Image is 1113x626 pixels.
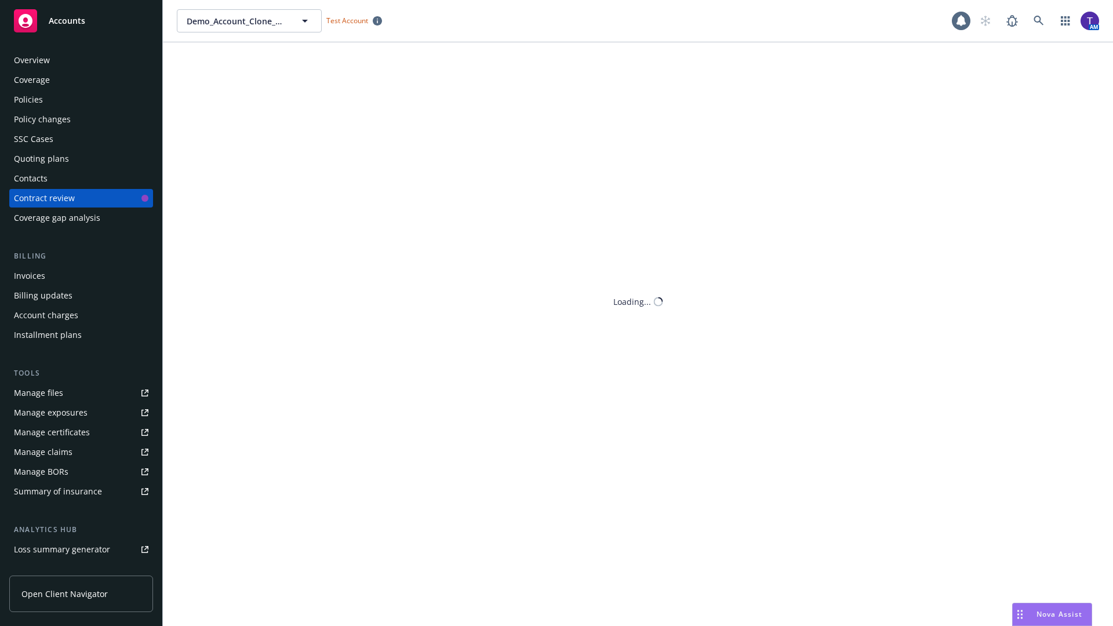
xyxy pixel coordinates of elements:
button: Nova Assist [1012,603,1092,626]
span: Accounts [49,16,85,26]
div: Loading... [613,296,651,308]
div: Coverage [14,71,50,89]
a: Summary of insurance [9,482,153,501]
a: Report a Bug [1001,9,1024,32]
span: Nova Assist [1036,609,1082,619]
div: Quoting plans [14,150,69,168]
a: Overview [9,51,153,70]
div: Billing updates [14,286,72,305]
a: Manage exposures [9,403,153,422]
a: Search [1027,9,1050,32]
div: Billing [9,250,153,262]
a: Coverage gap analysis [9,209,153,227]
div: Installment plans [14,326,82,344]
div: SSC Cases [14,130,53,148]
a: Loss summary generator [9,540,153,559]
div: Account charges [14,306,78,325]
a: Quoting plans [9,150,153,168]
div: Analytics hub [9,524,153,536]
div: Policy changes [14,110,71,129]
a: Start snowing [974,9,997,32]
div: Loss summary generator [14,540,110,559]
a: Accounts [9,5,153,37]
a: Billing updates [9,286,153,305]
a: Contacts [9,169,153,188]
a: Manage claims [9,443,153,461]
div: Manage claims [14,443,72,461]
div: Contacts [14,169,48,188]
a: Invoices [9,267,153,285]
a: Policy changes [9,110,153,129]
a: Contract review [9,189,153,208]
div: Policies [14,90,43,109]
div: Manage files [14,384,63,402]
a: Coverage [9,71,153,89]
span: Demo_Account_Clone_QA_CR_Tests_Demo [187,15,287,27]
div: Tools [9,367,153,379]
img: photo [1081,12,1099,30]
a: Manage certificates [9,423,153,442]
a: SSC Cases [9,130,153,148]
a: Manage BORs [9,463,153,481]
button: Demo_Account_Clone_QA_CR_Tests_Demo [177,9,322,32]
div: Manage exposures [14,403,88,422]
div: Invoices [14,267,45,285]
a: Manage files [9,384,153,402]
div: Summary of insurance [14,482,102,501]
a: Installment plans [9,326,153,344]
div: Coverage gap analysis [14,209,100,227]
a: Account charges [9,306,153,325]
div: Overview [14,51,50,70]
span: Test Account [326,16,368,26]
div: Drag to move [1013,603,1027,625]
span: Open Client Navigator [21,588,108,600]
a: Switch app [1054,9,1077,32]
div: Manage BORs [14,463,68,481]
span: Test Account [322,14,387,27]
div: Contract review [14,189,75,208]
a: Policies [9,90,153,109]
div: Manage certificates [14,423,90,442]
